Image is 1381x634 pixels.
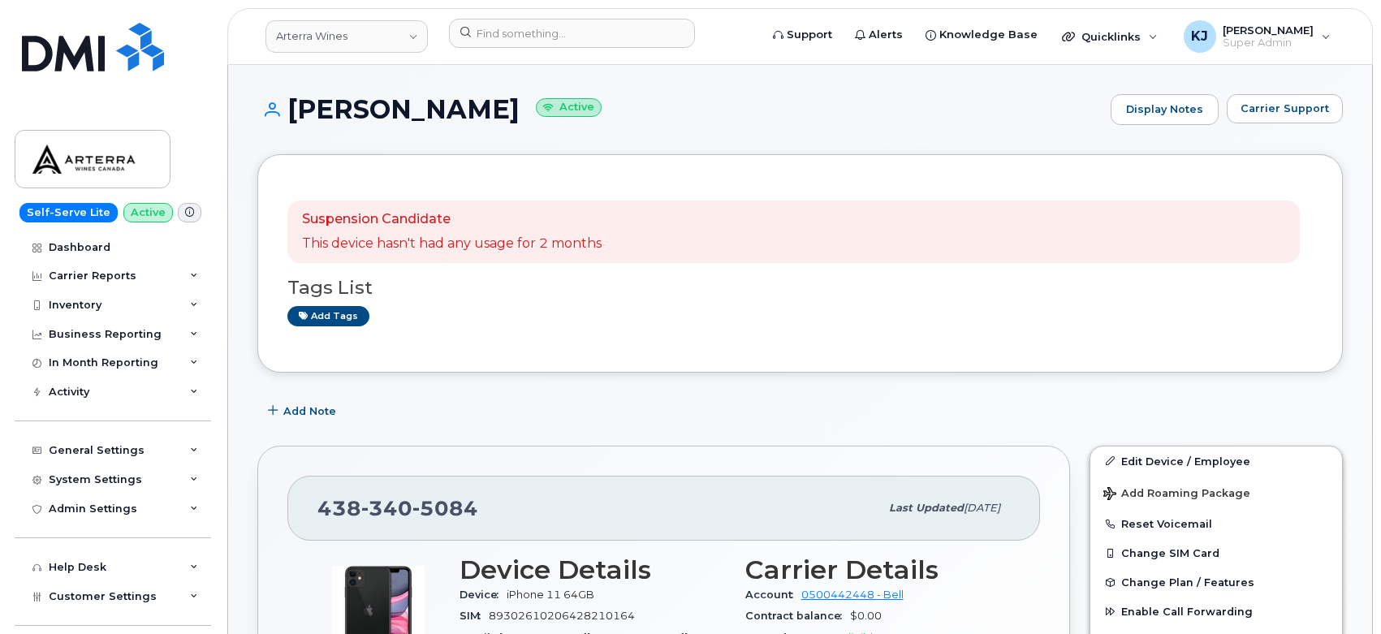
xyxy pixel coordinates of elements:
[745,610,850,622] span: Contract balance
[1090,597,1342,626] button: Enable Call Forwarding
[1103,487,1250,502] span: Add Roaming Package
[1090,446,1342,476] a: Edit Device / Employee
[1090,567,1342,597] button: Change Plan / Features
[257,95,1103,123] h1: [PERSON_NAME]
[1111,94,1219,125] a: Display Notes
[460,589,507,601] span: Device
[460,610,489,622] span: SIM
[1121,606,1253,618] span: Enable Call Forwarding
[1121,576,1254,589] span: Change Plan / Features
[1090,538,1342,567] button: Change SIM Card
[302,210,602,229] p: Suspension Candidate
[889,502,964,514] span: Last updated
[745,589,801,601] span: Account
[1227,94,1343,123] button: Carrier Support
[536,98,602,117] small: Active
[412,496,478,520] span: 5084
[287,306,369,326] a: Add tags
[257,397,350,426] button: Add Note
[283,403,336,419] span: Add Note
[507,589,594,601] span: iPhone 11 64GB
[745,555,1012,584] h3: Carrier Details
[460,555,726,584] h3: Device Details
[361,496,412,520] span: 340
[850,610,882,622] span: $0.00
[287,278,1313,298] h3: Tags List
[302,235,602,253] p: This device hasn't had any usage for 2 months
[1090,476,1342,509] button: Add Roaming Package
[1090,509,1342,538] button: Reset Voicemail
[964,502,1000,514] span: [DATE]
[1241,101,1329,116] span: Carrier Support
[801,589,904,601] a: 0500442448 - Bell
[317,496,478,520] span: 438
[489,610,635,622] span: 89302610206428210164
